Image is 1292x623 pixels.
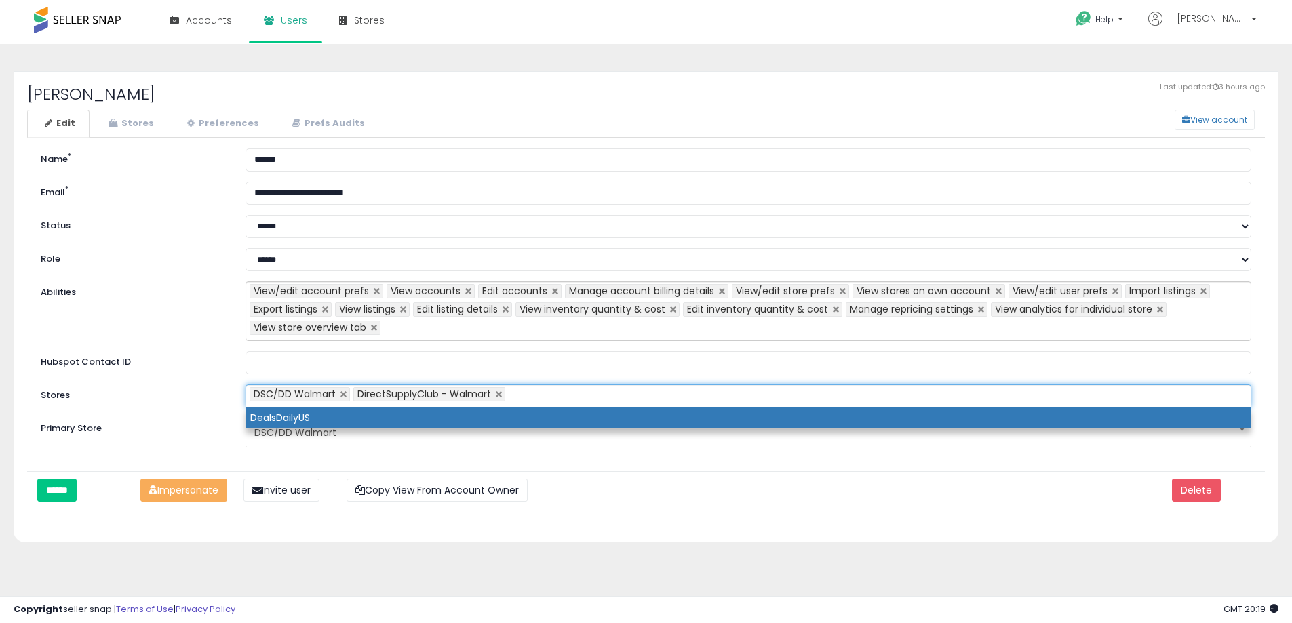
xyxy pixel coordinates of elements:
label: Name [31,148,235,166]
button: Invite user [243,479,319,502]
a: Edit [27,110,90,138]
span: View store overview tab [254,321,366,334]
span: Manage repricing settings [850,302,973,316]
a: Preferences [170,110,273,138]
span: Import listings [1129,284,1196,298]
a: Privacy Policy [176,603,235,616]
span: Accounts [186,14,232,27]
span: View accounts [391,284,461,298]
label: Primary Store [31,418,235,435]
span: DirectSupplyClub - Walmart [357,387,491,401]
span: DSC/DD Walmart [254,387,336,401]
span: Manage account billing details [569,284,714,298]
span: Help [1095,14,1114,25]
span: Stores [354,14,385,27]
a: Stores [91,110,168,138]
span: View stores on own account [857,284,991,298]
label: Hubspot Contact ID [31,351,235,369]
strong: Copyright [14,603,63,616]
span: Users [281,14,307,27]
label: Abilities [41,286,76,299]
span: Edit inventory quantity & cost [687,302,828,316]
span: View inventory quantity & cost [520,302,665,316]
span: Last updated: 3 hours ago [1160,82,1265,93]
span: Export listings [254,302,317,316]
span: Edit listing details [417,302,498,316]
span: View/edit account prefs [254,284,369,298]
a: Prefs Audits [275,110,379,138]
span: 2025-09-17 20:19 GMT [1224,603,1278,616]
a: View account [1164,110,1185,130]
button: View account [1175,110,1255,130]
label: Stores [31,384,235,402]
span: Edit accounts [482,284,547,298]
span: DSC/DD Walmart [254,421,1225,444]
i: Get Help [1075,10,1092,27]
button: Impersonate [140,479,227,502]
button: Delete [1172,479,1221,502]
div: seller snap | | [14,603,235,616]
span: Hi [PERSON_NAME] [1166,12,1247,25]
h2: [PERSON_NAME] [27,85,1265,103]
a: Terms of Use [116,603,174,616]
span: View analytics for individual store [995,302,1152,316]
span: View/edit store prefs [736,284,835,298]
label: Status [31,215,235,233]
label: Email [31,182,235,199]
li: DealsDailyUS [246,407,1251,428]
span: View listings [339,302,395,316]
a: Hi [PERSON_NAME] [1148,12,1257,42]
button: Copy View From Account Owner [347,479,528,502]
span: View/edit user prefs [1013,284,1108,298]
label: Role [31,248,235,266]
